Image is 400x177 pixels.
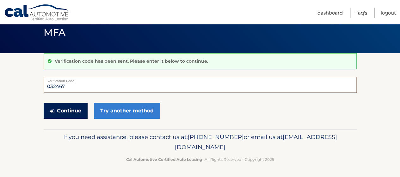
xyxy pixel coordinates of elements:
[48,156,353,163] p: - All Rights Reserved - Copyright 2025
[44,77,357,82] label: Verification Code
[55,58,208,64] p: Verification code has been sent. Please enter it below to continue.
[381,8,396,18] a: Logout
[317,8,343,18] a: Dashboard
[94,103,160,119] a: Try another method
[44,77,357,93] input: Verification Code
[48,132,353,152] p: If you need assistance, please contact us at: or email us at
[4,4,71,22] a: Cal Automotive
[44,27,66,38] span: MFA
[175,133,337,151] span: [EMAIL_ADDRESS][DOMAIN_NAME]
[44,103,88,119] button: Continue
[126,157,202,162] strong: Cal Automotive Certified Auto Leasing
[188,133,244,141] span: [PHONE_NUMBER]
[356,8,367,18] a: FAQ's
